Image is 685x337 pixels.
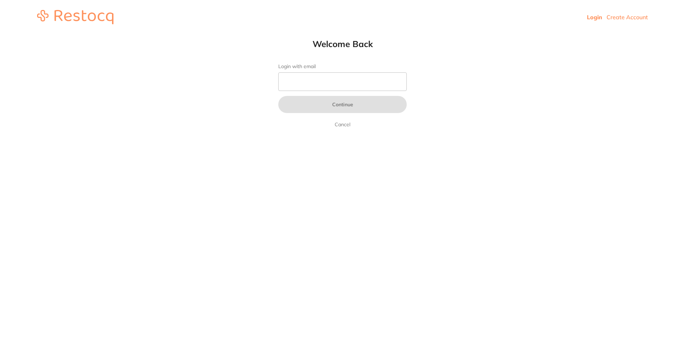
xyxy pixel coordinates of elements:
[37,10,113,24] img: restocq_logo.svg
[264,39,421,49] h1: Welcome Back
[333,120,352,129] a: Cancel
[587,14,602,21] a: Login
[607,14,648,21] a: Create Account
[278,63,407,70] label: Login with email
[278,96,407,113] button: Continue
